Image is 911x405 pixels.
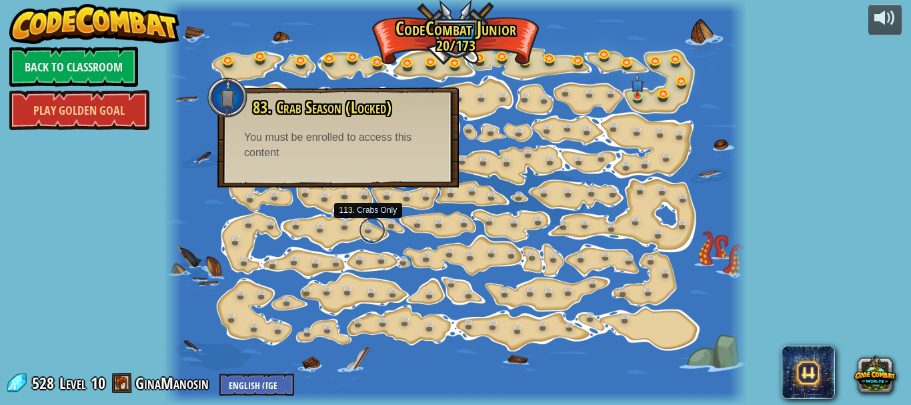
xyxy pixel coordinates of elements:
[253,96,391,119] span: 83. Crab Season (Locked)
[868,4,902,35] button: Adjust volume
[9,47,138,87] a: Back to Classroom
[135,372,213,394] a: GinaManosin
[244,130,432,161] div: You must be enrolled to access this content
[9,90,149,130] a: Play Golden Goal
[631,74,644,97] img: level-banner-unstarted-subscriber.png
[9,4,180,44] img: CodeCombat - Learn how to code by playing a game
[91,372,105,394] span: 10
[32,372,58,394] span: 528
[59,372,86,394] span: Level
